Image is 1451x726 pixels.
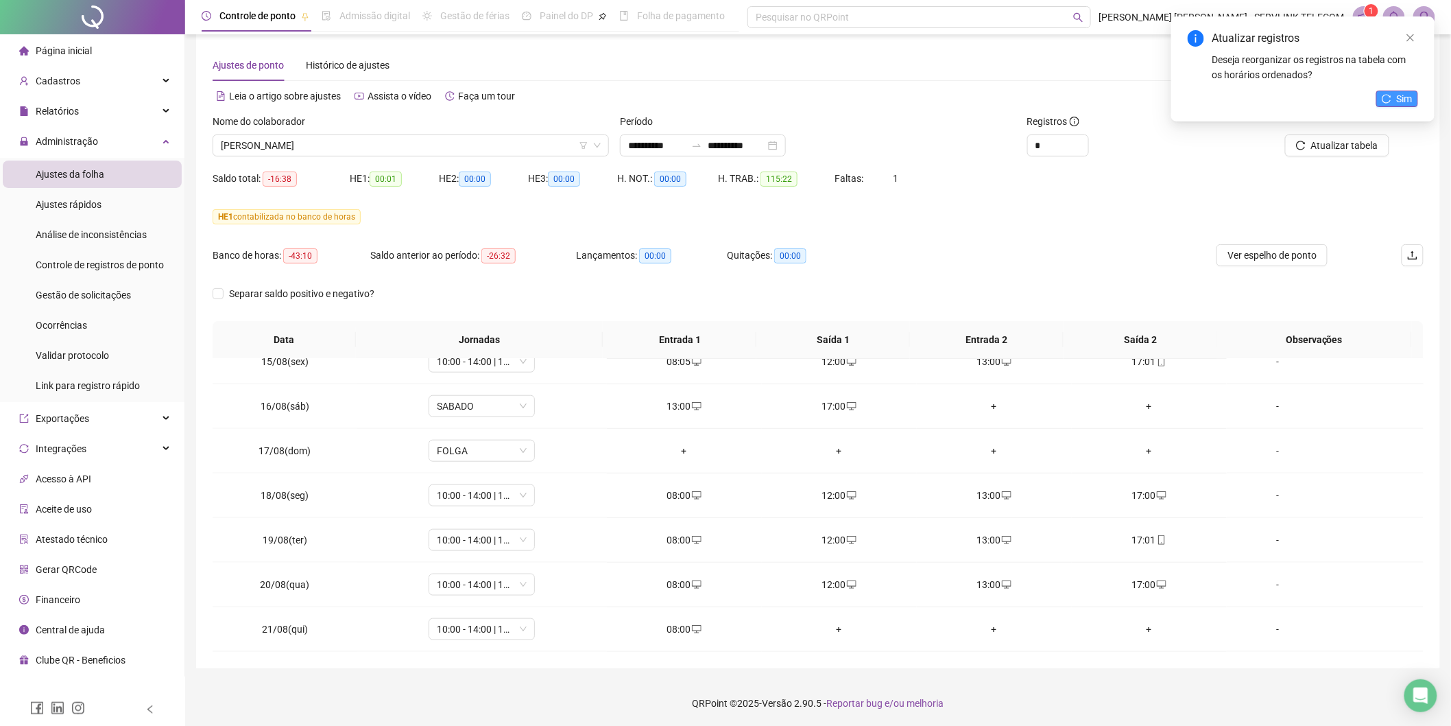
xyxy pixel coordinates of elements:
[773,532,906,548] div: 12:00
[213,248,370,264] div: Banco de horas:
[1083,622,1216,637] div: +
[19,565,29,574] span: qrcode
[1238,532,1319,548] div: -
[437,441,527,461] span: FOLGA
[145,705,155,714] span: left
[437,530,527,550] span: 10:00 - 14:00 | 15:00 - 19:00
[928,443,1061,458] div: +
[445,91,455,101] span: history
[36,413,89,424] span: Exportações
[355,91,364,101] span: youtube
[1155,491,1166,500] span: desktop
[368,91,431,102] span: Assista o vídeo
[928,577,1061,592] div: 13:00
[599,12,607,21] span: pushpin
[19,444,29,454] span: sync
[19,106,29,116] span: file
[773,577,906,592] div: 12:00
[370,172,402,187] span: 00:01
[36,106,79,117] span: Relatórios
[1155,357,1166,366] span: mobile
[213,171,350,187] div: Saldo total:
[691,140,702,151] span: swap-right
[19,535,29,544] span: solution
[370,248,576,264] div: Saldo anterior ao período:
[928,532,1061,548] div: 13:00
[19,655,29,665] span: gift
[36,504,92,515] span: Aceite de uso
[36,169,104,180] span: Ajustes da folha
[691,401,701,411] span: desktop
[1083,488,1216,503] div: 17:00
[437,574,527,595] span: 10:00 - 14:00 | 15:00 - 19:00
[1376,91,1418,107] button: Sim
[30,701,44,715] span: facebook
[1216,321,1412,359] th: Observações
[774,248,806,264] span: 00:00
[618,354,751,369] div: 08:05
[1382,94,1391,104] span: reload
[773,443,906,458] div: +
[1238,488,1319,503] div: -
[36,290,131,301] span: Gestão de solicitações
[439,171,528,187] div: HE 2:
[618,532,751,548] div: 08:00
[213,209,361,224] span: contabilizada no banco de horas
[36,45,92,56] span: Página inicial
[437,619,527,640] span: 10:00 - 14:00 | 15:00 - 19:00
[481,248,516,264] span: -26:32
[910,321,1064,359] th: Entrada 2
[51,701,64,715] span: linkedin
[618,399,751,414] div: 13:00
[846,401,856,411] span: desktop
[1404,679,1437,712] div: Open Intercom Messenger
[691,580,701,589] span: desktop
[218,212,233,222] span: HE 1
[928,399,1061,414] div: +
[229,91,341,102] span: Leia o artigo sobre ajustes
[36,136,98,147] span: Administração
[691,491,701,500] span: desktop
[846,580,856,589] span: desktop
[1365,4,1378,18] sup: 1
[1414,7,1435,27] img: 32367
[773,399,906,414] div: 17:00
[262,624,308,635] span: 21/08(qui)
[36,564,97,575] span: Gerar QRCode
[1083,354,1216,369] div: 17:01
[36,594,80,605] span: Financeiro
[458,91,515,102] span: Faça um tour
[893,173,898,184] span: 1
[19,46,29,56] span: home
[437,485,527,506] span: 10:00 - 14:00 | 15:00 - 19:00
[1155,580,1166,589] span: desktop
[827,698,944,709] span: Reportar bug e/ou melhoria
[637,10,725,21] span: Folha de pagamento
[213,60,284,71] span: Ajustes de ponto
[760,172,798,187] span: 115:22
[1027,114,1079,129] span: Registros
[19,625,29,635] span: info-circle
[459,172,491,187] span: 00:00
[1083,399,1216,414] div: +
[1216,244,1328,266] button: Ver espelho de ponto
[1188,30,1204,47] span: info-circle
[202,11,211,21] span: clock-circle
[639,248,671,264] span: 00:00
[691,357,701,366] span: desktop
[1369,6,1374,16] span: 1
[213,114,314,129] label: Nome do colaborador
[1000,580,1011,589] span: desktop
[691,535,701,545] span: desktop
[19,414,29,423] span: export
[1388,11,1400,23] span: bell
[1407,250,1418,261] span: upload
[356,321,603,359] th: Jornadas
[618,488,751,503] div: 08:00
[1212,30,1418,47] div: Atualizar registros
[617,171,718,187] div: H. NOT.:
[263,172,297,187] span: -16:38
[259,445,311,456] span: 17/08(dom)
[928,354,1061,369] div: 13:00
[846,535,856,545] span: desktop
